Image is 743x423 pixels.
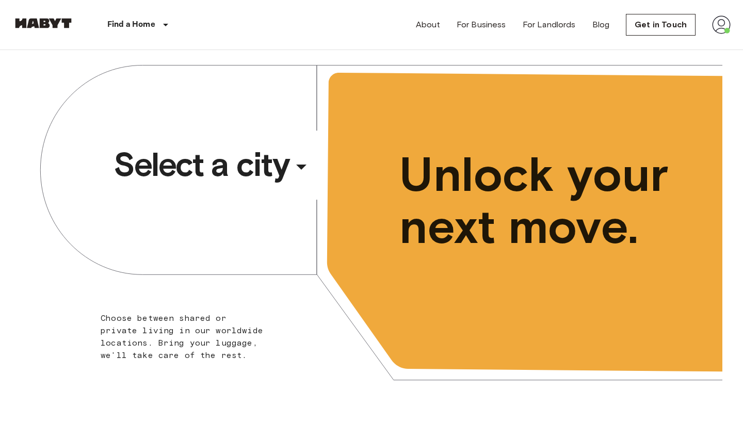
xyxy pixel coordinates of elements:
[712,15,731,34] img: avatar
[114,144,289,185] span: Select a city
[101,313,263,360] span: Choose between shared or private living in our worldwide locations. Bring your luggage, we'll tak...
[416,19,440,31] a: About
[399,149,680,253] span: Unlock your next move.
[107,19,155,31] p: Find a Home
[457,19,506,31] a: For Business
[592,19,610,31] a: Blog
[109,141,318,188] button: Select a city
[12,18,74,28] img: Habyt
[523,19,576,31] a: For Landlords
[626,14,696,36] a: Get in Touch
